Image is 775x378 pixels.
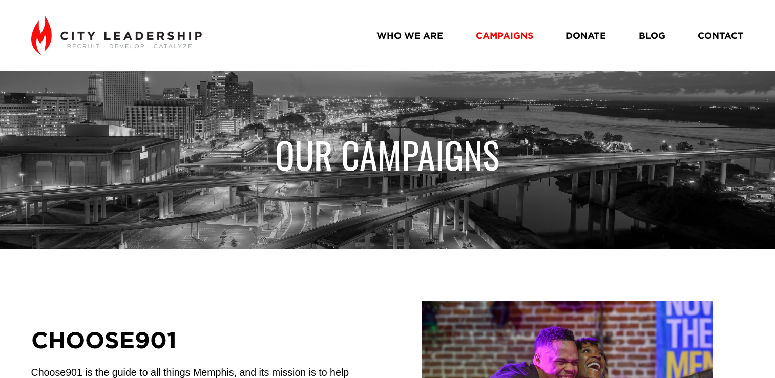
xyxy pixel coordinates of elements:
a: BLOG [639,26,665,45]
a: CONTACT [698,26,744,45]
h2: CHOOSE901 [31,325,355,355]
a: WHO WE ARE [376,26,443,45]
a: DONATE [565,26,606,45]
h1: OUR CAMPAIGNS [241,132,535,177]
img: City Leadership - Recruit. Develop. Catalyze. [31,15,202,55]
a: CAMPAIGNS [476,26,533,45]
